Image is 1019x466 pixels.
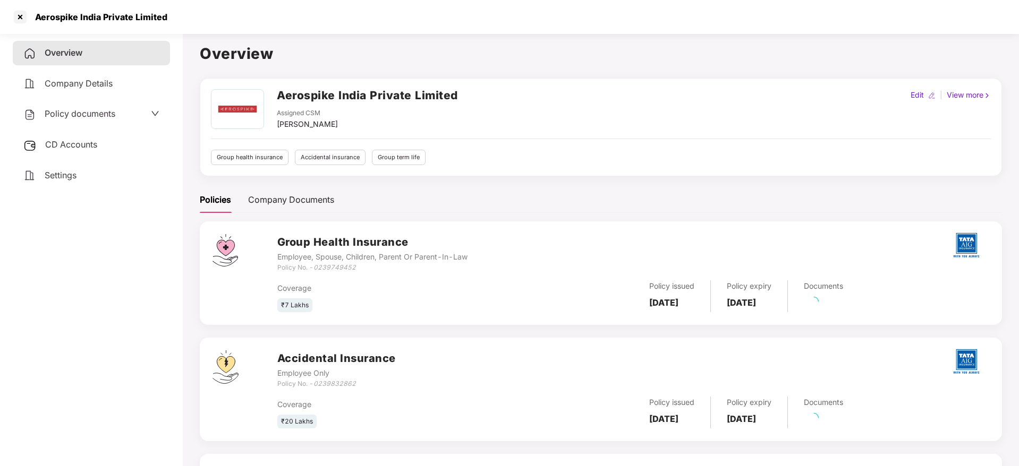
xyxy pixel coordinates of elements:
[727,280,771,292] div: Policy expiry
[277,118,338,130] div: [PERSON_NAME]
[45,170,77,180] span: Settings
[277,399,515,410] div: Coverage
[983,92,991,99] img: rightIcon
[372,150,426,165] div: Group term life
[200,42,1002,65] h1: Overview
[200,193,231,206] div: Policies
[295,150,366,165] div: Accidental insurance
[727,413,756,424] b: [DATE]
[809,412,819,423] span: loading
[29,12,167,22] div: Aerospike India Private Limited
[313,263,356,271] i: 0239749452
[45,108,115,119] span: Policy documents
[277,415,317,429] div: ₹20 Lakhs
[277,251,468,263] div: Employee, Spouse, Children, Parent Or Parent-In-Law
[649,396,694,408] div: Policy issued
[277,87,458,104] h2: Aerospike India Private Limited
[649,297,678,308] b: [DATE]
[277,350,396,367] h3: Accidental Insurance
[23,47,36,60] img: svg+xml;base64,PHN2ZyB4bWxucz0iaHR0cDovL3d3dy53My5vcmcvMjAwMC9zdmciIHdpZHRoPSIyNCIgaGVpZ2h0PSIyNC...
[948,227,985,264] img: tatag.png
[277,234,468,251] h3: Group Health Insurance
[313,379,356,387] i: 0239832862
[938,89,945,101] div: |
[23,139,37,152] img: svg+xml;base64,PHN2ZyB3aWR0aD0iMjUiIGhlaWdodD0iMjQiIHZpZXdCb3g9IjAgMCAyNSAyNCIgZmlsbD0ibm9uZSIgeG...
[277,367,396,379] div: Employee Only
[945,89,993,101] div: View more
[948,343,985,380] img: tatag.png
[211,150,288,165] div: Group health insurance
[928,92,936,99] img: editIcon
[649,280,694,292] div: Policy issued
[908,89,926,101] div: Edit
[277,282,515,294] div: Coverage
[809,296,819,307] span: loading
[649,413,678,424] b: [DATE]
[45,78,113,89] span: Company Details
[727,297,756,308] b: [DATE]
[804,396,843,408] div: Documents
[248,193,334,206] div: Company Documents
[213,234,238,266] img: svg+xml;base64,PHN2ZyB4bWxucz0iaHR0cDovL3d3dy53My5vcmcvMjAwMC9zdmciIHdpZHRoPSI0Ny43MTQiIGhlaWdodD...
[804,280,843,292] div: Documents
[23,77,36,90] img: svg+xml;base64,PHN2ZyB4bWxucz0iaHR0cDovL3d3dy53My5vcmcvMjAwMC9zdmciIHdpZHRoPSIyNCIgaGVpZ2h0PSIyNC...
[277,379,396,389] div: Policy No. -
[727,396,771,408] div: Policy expiry
[213,90,262,128] img: Aerospike_(database)-Logo.wine.png
[45,139,97,150] span: CD Accounts
[277,263,468,273] div: Policy No. -
[151,109,159,118] span: down
[45,47,82,58] span: Overview
[213,350,239,384] img: svg+xml;base64,PHN2ZyB4bWxucz0iaHR0cDovL3d3dy53My5vcmcvMjAwMC9zdmciIHdpZHRoPSI0OS4zMjEiIGhlaWdodD...
[277,298,312,313] div: ₹7 Lakhs
[23,108,36,121] img: svg+xml;base64,PHN2ZyB4bWxucz0iaHR0cDovL3d3dy53My5vcmcvMjAwMC9zdmciIHdpZHRoPSIyNCIgaGVpZ2h0PSIyNC...
[277,108,338,118] div: Assigned CSM
[23,169,36,182] img: svg+xml;base64,PHN2ZyB4bWxucz0iaHR0cDovL3d3dy53My5vcmcvMjAwMC9zdmciIHdpZHRoPSIyNCIgaGVpZ2h0PSIyNC...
